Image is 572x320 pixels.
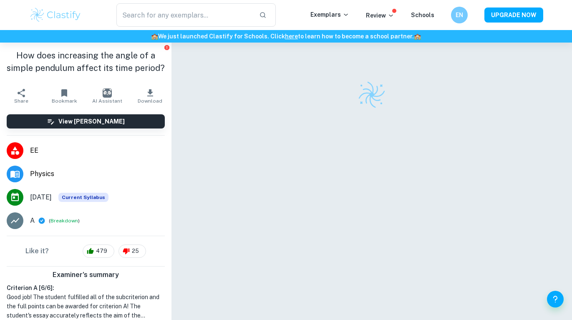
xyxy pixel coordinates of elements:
button: Help and Feedback [547,291,564,307]
button: Bookmark [43,84,86,108]
div: 479 [83,244,114,258]
span: AI Assistant [92,98,122,104]
h6: We just launched Clastify for Schools. Click to learn how to become a school partner. [2,32,570,41]
h6: Like it? [25,246,49,256]
a: Schools [411,12,434,18]
p: A [30,216,35,226]
h6: Criterion A [ 6 / 6 ]: [7,283,165,292]
h6: View [PERSON_NAME] [58,117,125,126]
button: Download [129,84,171,108]
span: Bookmark [52,98,77,104]
div: This exemplar is based on the current syllabus. Feel free to refer to it for inspiration/ideas wh... [58,193,108,202]
a: here [285,33,298,40]
p: Exemplars [310,10,349,19]
button: Report issue [164,44,170,50]
span: 🏫 [151,33,158,40]
span: Current Syllabus [58,193,108,202]
p: Review [366,11,394,20]
span: 25 [127,247,144,255]
span: 🏫 [414,33,421,40]
div: 25 [118,244,146,258]
span: ( ) [49,217,80,225]
h6: Examiner's summary [3,270,168,280]
h1: Good job! The student fulfilled all of the subcriterion and the full points can be awarded for cr... [7,292,165,320]
img: Clastify logo [357,80,386,109]
input: Search for any exemplars... [116,3,253,27]
span: Download [138,98,162,104]
span: 479 [91,247,112,255]
button: Breakdown [50,217,78,224]
span: Physics [30,169,165,179]
h1: How does increasing the angle of a simple pendulum affect its time period? [7,49,165,74]
button: UPGRADE NOW [484,8,543,23]
button: AI Assistant [86,84,129,108]
img: Clastify logo [29,7,82,23]
span: [DATE] [30,192,52,202]
span: Share [14,98,28,104]
h6: EN [454,10,464,20]
img: AI Assistant [103,88,112,98]
button: EN [451,7,468,23]
span: EE [30,146,165,156]
button: View [PERSON_NAME] [7,114,165,129]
